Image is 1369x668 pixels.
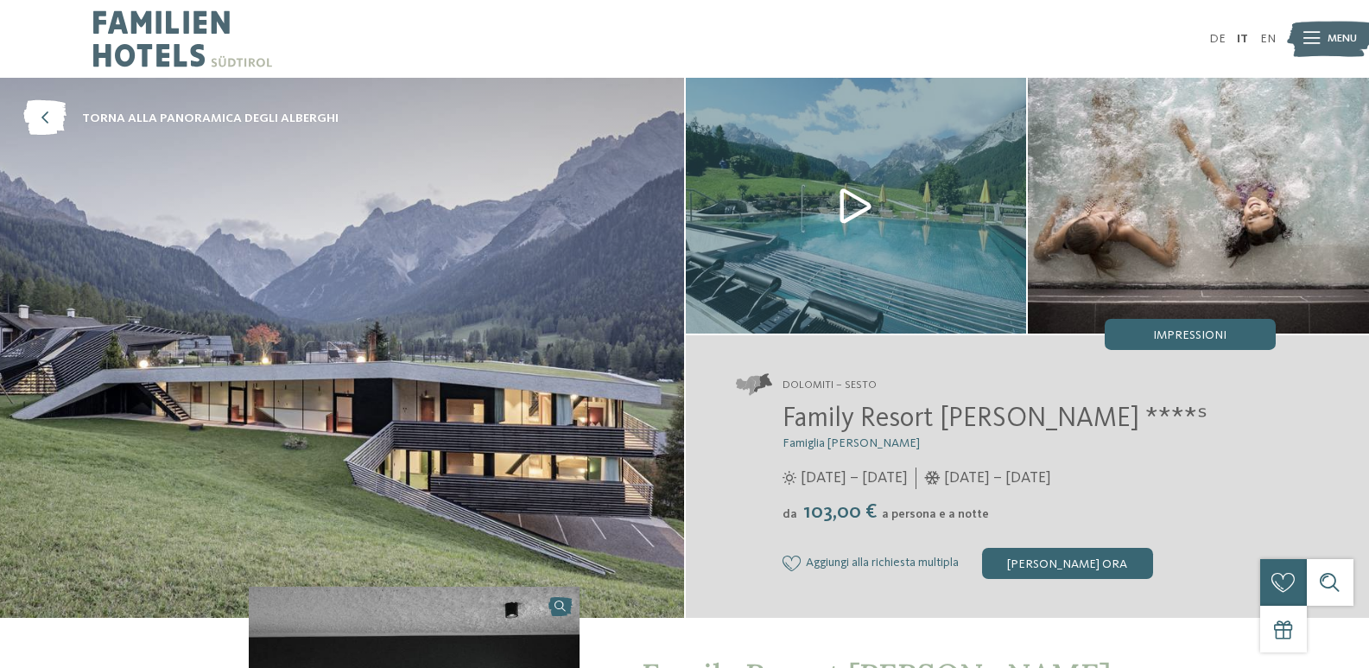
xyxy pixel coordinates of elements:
span: a persona e a notte [882,508,989,520]
span: da [783,508,797,520]
a: torna alla panoramica degli alberghi [23,101,339,137]
span: Famiglia [PERSON_NAME] [783,437,920,449]
span: Family Resort [PERSON_NAME] ****ˢ [783,405,1207,433]
i: Orari d'apertura estate [783,471,796,485]
span: torna alla panoramica degli alberghi [82,110,339,127]
span: 103,00 € [799,502,880,523]
img: Il nostro family hotel a Sesto, il vostro rifugio sulle Dolomiti. [686,78,1027,334]
span: Aggiungi alla richiesta multipla [806,557,959,570]
span: Dolomiti – Sesto [783,378,877,393]
span: Menu [1328,31,1357,47]
div: [PERSON_NAME] ora [982,548,1153,579]
a: DE [1209,33,1226,45]
img: Il nostro family hotel a Sesto, il vostro rifugio sulle Dolomiti. [1028,78,1369,334]
a: IT [1237,33,1248,45]
i: Orari d'apertura inverno [924,471,941,485]
span: [DATE] – [DATE] [944,468,1051,489]
span: Impressioni [1153,329,1226,341]
span: [DATE] – [DATE] [801,468,908,489]
a: EN [1260,33,1276,45]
